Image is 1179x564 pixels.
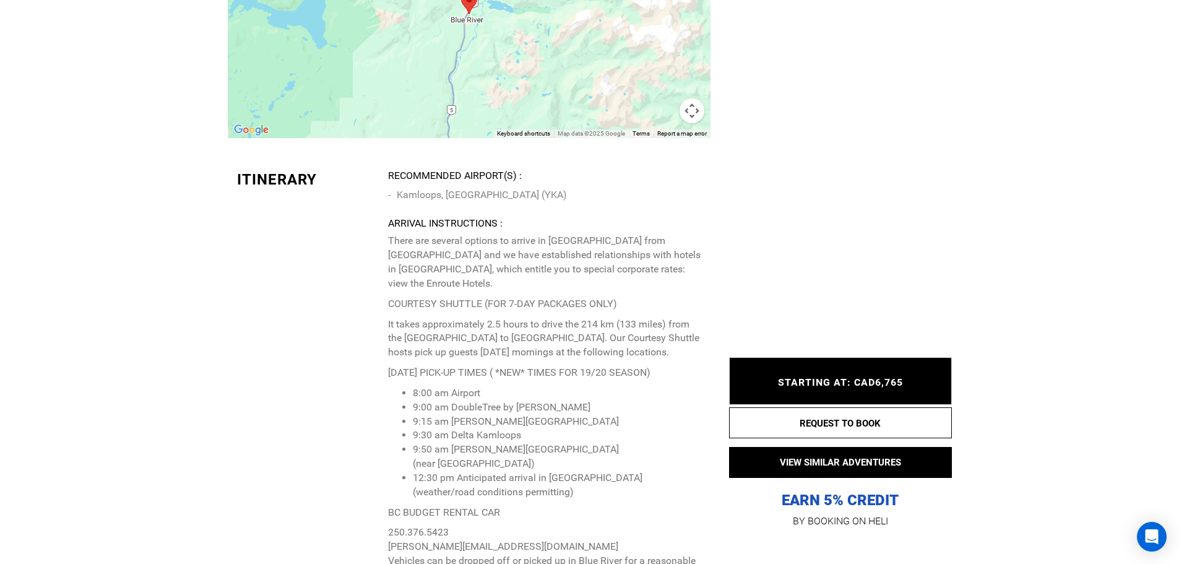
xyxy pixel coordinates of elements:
[729,447,952,478] button: VIEW SIMILAR ADVENTURES
[680,98,704,123] button: Map camera controls
[231,122,272,138] img: Google
[231,122,272,138] a: Open this area in Google Maps (opens a new window)
[413,428,701,443] li: 9:30 am Delta Kamloops
[388,217,701,231] div: Arrival Instructions :
[413,401,701,415] li: 9:00 am DoubleTree by [PERSON_NAME]
[413,386,701,401] li: 8:00 am Airport
[729,367,952,510] p: EARN 5% CREDIT
[729,513,952,530] p: BY BOOKING ON HELI
[558,130,625,137] span: Map data ©2025 Google
[388,169,701,183] div: Recommended Airport(s) :
[729,407,952,438] button: REQUEST TO BOOK
[388,318,701,360] p: It takes approximately 2.5 hours to drive the 214 km (133 miles) from the [GEOGRAPHIC_DATA] to [G...
[388,234,701,290] p: There are several options to arrive in [GEOGRAPHIC_DATA] from [GEOGRAPHIC_DATA] and we have estab...
[778,377,903,389] span: STARTING AT: CAD6,765
[413,443,701,471] li: 9:50 am [PERSON_NAME][GEOGRAPHIC_DATA] (near [GEOGRAPHIC_DATA])
[237,169,379,190] div: Itinerary
[388,366,701,380] p: [DATE] PICK-UP TIMES ( *NEW* TIMES FOR 19/20 SEASON)
[633,130,650,137] a: Terms (opens in new tab)
[497,129,550,138] button: Keyboard shortcuts
[388,186,701,204] li: Kamloops, [GEOGRAPHIC_DATA] (YKA)
[388,297,701,311] p: COURTESY SHUTTLE (FOR 7-DAY PACKAGES ONLY)
[657,130,707,137] a: Report a map error
[388,506,701,520] p: BC BUDGET RENTAL CAR
[413,471,701,500] li: 12:30 pm Anticipated arrival in [GEOGRAPHIC_DATA] (weather/road conditions permitting)
[1137,522,1167,552] div: Open Intercom Messenger
[413,415,701,429] li: 9:15 am [PERSON_NAME][GEOGRAPHIC_DATA]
